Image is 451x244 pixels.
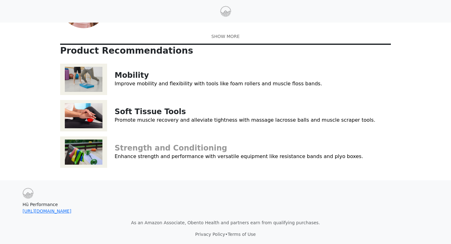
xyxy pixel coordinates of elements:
[115,107,186,116] a: Soft Tissue Tools
[115,81,322,87] a: Improve mobility and flexibility with tools like foam rollers and muscle floss bands.
[115,117,375,123] a: Promote muscle recovery and alleviate tightness with massage lacrosse balls and muscle scraper to...
[60,45,391,56] p: Product Recommendations
[23,188,34,199] img: Hü Performance
[115,153,363,159] a: Enhance strength and performance with versatile equipment like resistance bands and plyo boxes.
[60,64,107,95] img: Mobility
[60,100,107,131] img: Soft Tissue Tools
[115,71,149,80] a: Mobility
[23,231,428,238] p: •
[23,209,71,214] a: [URL][DOMAIN_NAME]
[228,232,256,237] a: Terms of Use
[115,144,227,152] a: Strength and Conditioning
[23,220,428,226] p: As an Amazon Associate, Obento Health and partners earn from qualifying purchases.
[195,232,225,237] a: Privacy Policy
[60,136,107,168] img: Strength and Conditioning
[220,6,231,17] img: Hü Performance
[23,201,428,215] p: Hü Performance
